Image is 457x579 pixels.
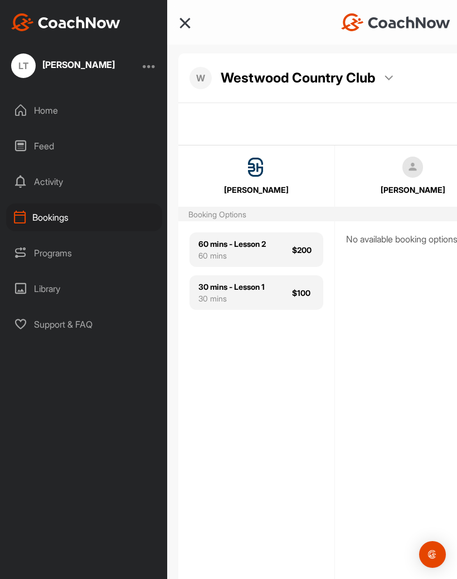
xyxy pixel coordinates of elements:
div: [PERSON_NAME] [190,184,323,196]
div: $200 [292,244,314,256]
div: Bookings [6,203,162,231]
div: Feed [6,132,162,160]
img: dropdown_arrow [385,75,393,81]
div: 60 mins [198,250,266,261]
div: Library [6,275,162,303]
img: square_7ad5b13df2f80968868703bca0aa46fa.jpg [246,157,267,178]
img: CoachNow [341,13,450,31]
div: Open Intercom Messenger [419,541,446,568]
div: Support & FAQ [6,310,162,338]
div: 30 mins - Lesson 1 [198,281,265,293]
p: W [189,67,212,89]
p: Westwood Country Club [221,69,376,87]
div: Home [6,96,162,124]
div: [PERSON_NAME] [42,60,115,69]
div: LT [11,53,36,78]
div: Programs [6,239,162,267]
img: CoachNow [11,13,120,31]
div: 30 mins [198,293,265,304]
div: 60 mins - Lesson 2 [198,238,266,250]
img: square_default-ef6cabf814de5a2bf16c804365e32c732080f9872bdf737d349900a9daf73cf9.png [402,157,424,178]
div: Activity [6,168,162,196]
div: Booking Options [188,208,246,220]
div: $100 [292,287,314,299]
